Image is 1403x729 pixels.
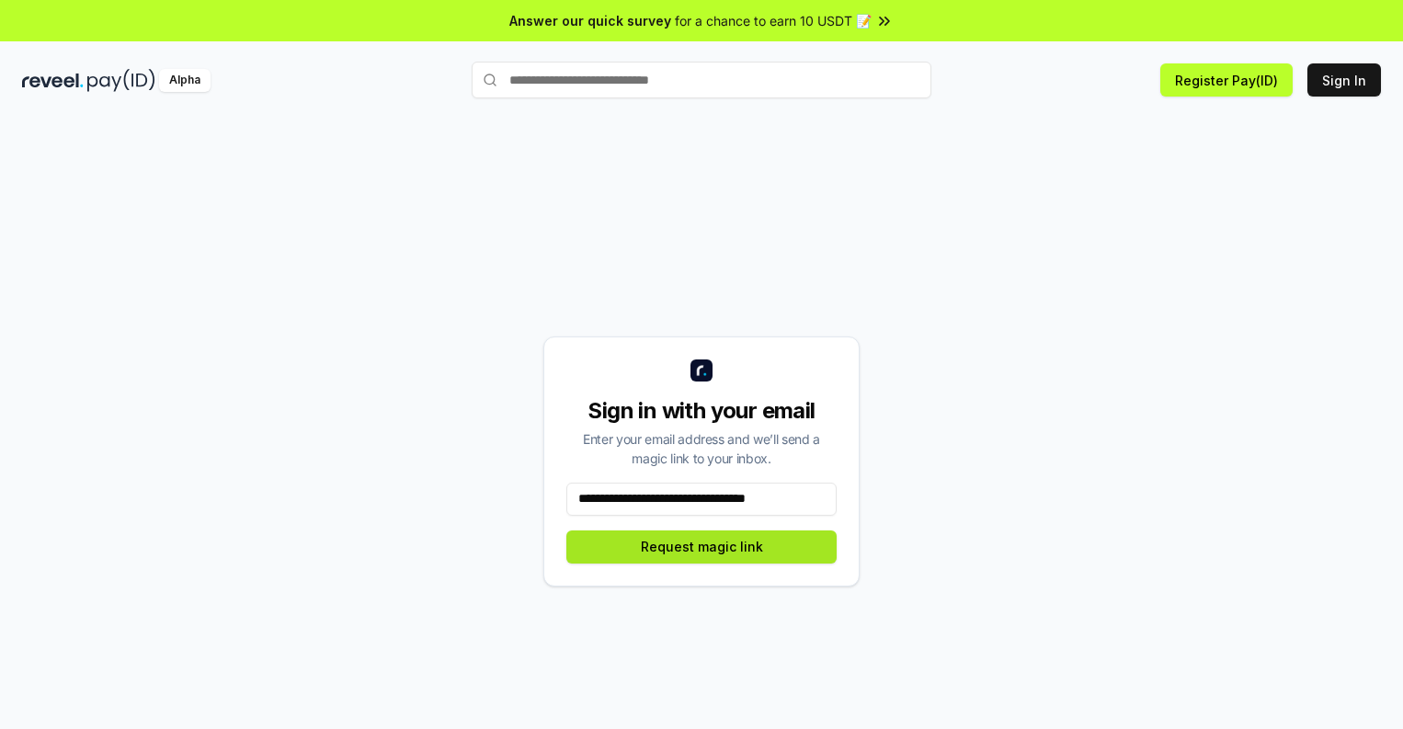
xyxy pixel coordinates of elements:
button: Register Pay(ID) [1160,63,1293,97]
img: logo_small [690,359,713,382]
button: Sign In [1307,63,1381,97]
div: Sign in with your email [566,396,837,426]
span: Answer our quick survey [509,11,671,30]
div: Enter your email address and we’ll send a magic link to your inbox. [566,429,837,468]
img: pay_id [87,69,155,92]
img: reveel_dark [22,69,84,92]
button: Request magic link [566,530,837,564]
div: Alpha [159,69,211,92]
span: for a chance to earn 10 USDT 📝 [675,11,872,30]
